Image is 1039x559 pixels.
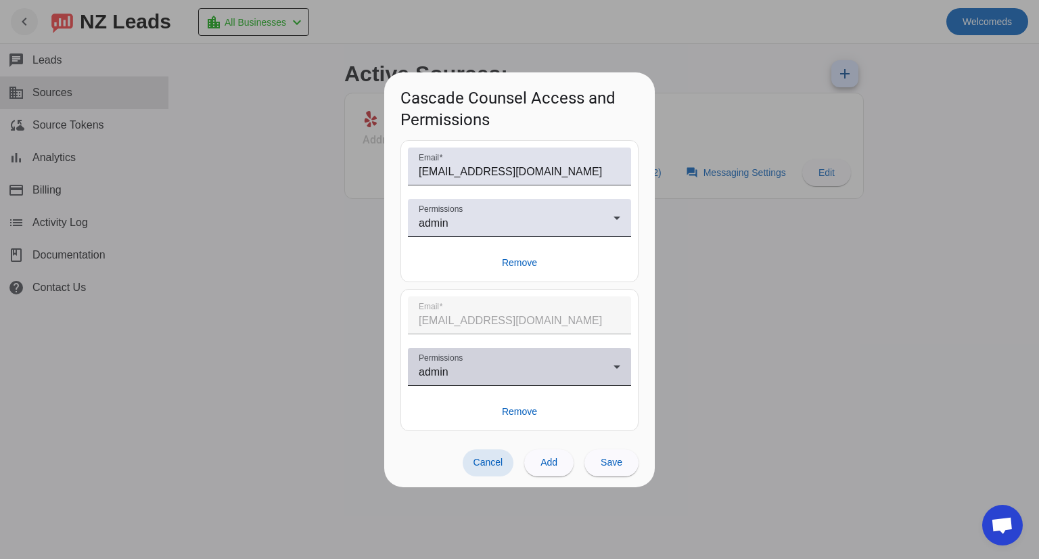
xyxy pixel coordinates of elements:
[408,250,631,275] button: Remove
[419,353,463,362] mat-label: Permissions
[419,217,448,229] span: admin
[384,72,655,139] h1: Cascade Counsel Access and Permissions
[584,449,639,476] button: Save
[540,457,557,468] span: Add
[463,449,514,476] button: Cancel
[419,204,463,213] mat-label: Permissions
[502,256,537,269] span: Remove
[408,399,631,424] button: Remove
[474,457,503,468] span: Cancel
[419,302,439,311] mat-label: Email
[502,405,537,418] span: Remove
[419,366,448,378] span: admin
[524,449,574,476] button: Add
[982,505,1023,545] div: Open chat
[419,153,439,162] mat-label: Email
[601,457,622,468] span: Save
